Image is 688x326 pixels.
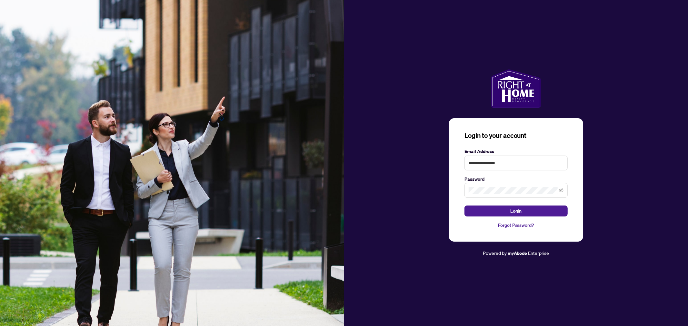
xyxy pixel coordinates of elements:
a: Forgot Password? [464,222,568,229]
span: Enterprise [528,250,549,256]
button: Login [464,206,568,216]
span: Powered by [483,250,507,256]
img: ma-logo [491,69,541,108]
label: Password [464,176,568,183]
h3: Login to your account [464,131,568,140]
span: Login [510,206,522,216]
a: myAbode [508,250,527,257]
label: Email Address [464,148,568,155]
span: eye-invisible [559,188,563,193]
